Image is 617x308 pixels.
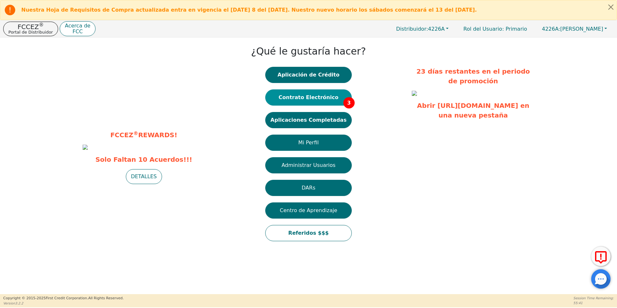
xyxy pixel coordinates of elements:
[3,22,58,36] button: FCCEZ®Portal de Distribuidor
[457,23,533,35] a: Rol del Usuario: Primario
[396,26,445,32] span: 4226A
[21,7,477,13] b: Nuestra Hoja de Requisitos de Compra actualizada entra en vigencia el [DATE] 8 del [DATE]. Nuestr...
[542,26,603,32] span: [PERSON_NAME]
[605,0,617,14] button: Close alert
[535,24,614,34] button: 4226A:[PERSON_NAME]
[65,23,90,28] p: Acerca de
[463,26,504,32] span: Rol del Usuario :
[265,180,352,196] button: DARs
[573,296,614,301] p: Session Time Remaining:
[389,24,456,34] button: Distribuidor:4226A
[83,155,205,164] span: Solo Faltan 10 Acuerdos!!!
[265,112,352,128] button: Aplicaciones Completadas
[88,296,124,300] span: All Rights Reserved.
[3,301,124,306] p: Version 3.2.2
[39,22,44,28] sup: ®
[133,130,138,136] sup: ®
[251,46,366,57] h1: ¿Qué le gustaría hacer?
[573,301,614,305] p: 55:41
[265,67,352,83] button: Aplicación de Crédito
[8,24,53,30] p: FCCEZ
[412,67,534,86] p: 23 días restantes en el periodo de promoción
[457,23,533,35] p: Primario
[83,130,205,140] p: FCCEZ REWARDS!
[343,97,355,108] span: 3
[65,29,90,34] p: FCC
[417,102,529,119] a: Abrir [URL][DOMAIN_NAME] en una nueva pestaña
[83,145,88,150] img: 61a98c2b-d1a9-471e-b9dd-d7c96740a215
[542,26,560,32] span: 4226A:
[126,169,162,184] button: DETALLES
[412,91,417,96] img: bdcf151f-393a-4e8b-b1e4-a89025267e7f
[265,225,352,241] button: Referidos $$$
[265,135,352,151] button: Mi Perfil
[3,296,124,301] p: Copyright © 2015- 2025 First Credit Corporation.
[60,21,96,36] button: Acerca deFCC
[265,157,352,173] button: Administrar Usuarios
[591,247,611,266] button: Reportar Error a FCC
[265,202,352,219] button: Centro de Aprendizaje
[265,89,352,106] button: Contrato Electrónico3
[8,30,53,34] p: Portal de Distribuidor
[396,26,428,32] span: Distribuidor:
